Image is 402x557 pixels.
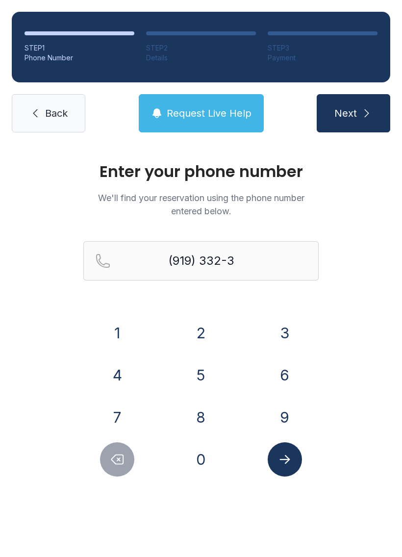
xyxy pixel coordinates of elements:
button: 6 [268,358,302,392]
div: STEP 3 [268,43,377,53]
h1: Enter your phone number [83,164,319,179]
button: 3 [268,316,302,350]
button: 0 [184,442,218,477]
button: 4 [100,358,134,392]
div: Details [146,53,256,63]
button: 5 [184,358,218,392]
p: We'll find your reservation using the phone number entered below. [83,191,319,218]
div: Phone Number [25,53,134,63]
span: Back [45,106,68,120]
button: 2 [184,316,218,350]
button: Delete number [100,442,134,477]
button: 1 [100,316,134,350]
button: 7 [100,400,134,434]
div: STEP 2 [146,43,256,53]
button: 8 [184,400,218,434]
div: Payment [268,53,377,63]
div: STEP 1 [25,43,134,53]
button: 9 [268,400,302,434]
span: Request Live Help [167,106,251,120]
input: Reservation phone number [83,241,319,280]
button: Submit lookup form [268,442,302,477]
span: Next [334,106,357,120]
